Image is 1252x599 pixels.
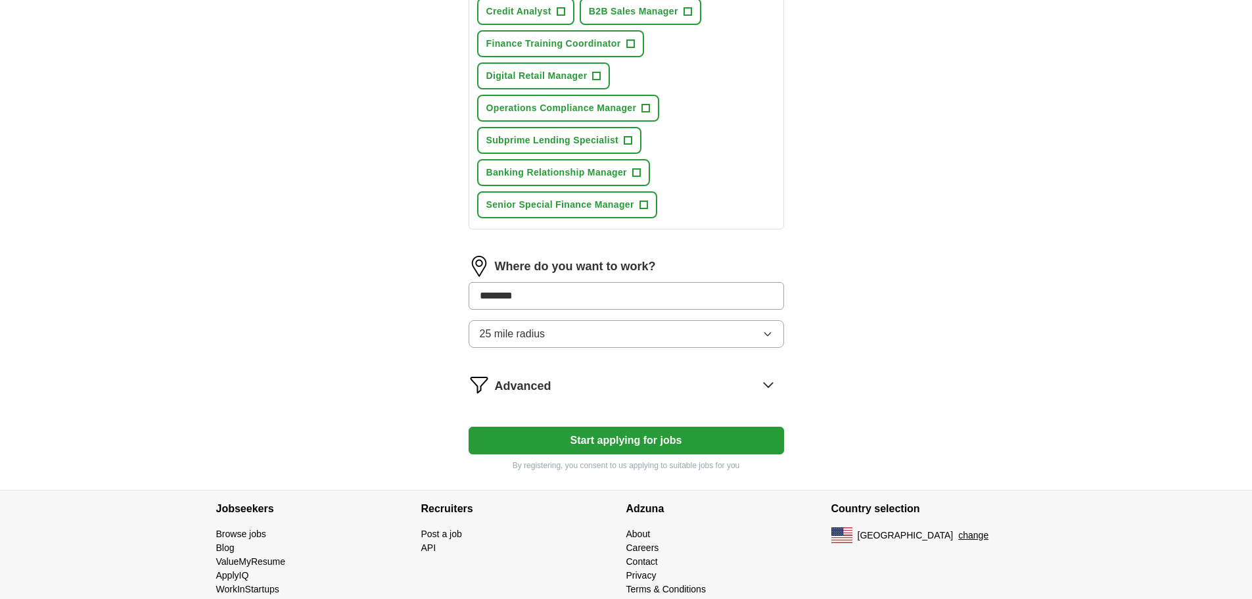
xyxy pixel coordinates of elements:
a: About [626,529,651,539]
h4: Country selection [831,491,1036,527]
p: By registering, you consent to us applying to suitable jobs for you [469,460,784,471]
a: ApplyIQ [216,570,249,581]
img: filter [469,374,490,395]
a: WorkInStartups [216,584,279,594]
span: [GEOGRAPHIC_DATA] [858,529,954,542]
button: Senior Special Finance Manager [477,191,657,218]
span: B2B Sales Manager [589,5,678,18]
button: 25 mile radius [469,320,784,348]
span: Banking Relationship Manager [486,166,627,180]
span: Advanced [495,377,551,395]
button: Digital Retail Manager [477,62,611,89]
button: Start applying for jobs [469,427,784,454]
a: Privacy [626,570,657,581]
span: Senior Special Finance Manager [486,198,634,212]
a: Contact [626,556,658,567]
a: Careers [626,542,659,553]
span: Finance Training Coordinator [486,37,621,51]
button: Subprime Lending Specialist [477,127,642,154]
a: Post a job [421,529,462,539]
a: Browse jobs [216,529,266,539]
button: Banking Relationship Manager [477,159,650,186]
a: API [421,542,436,553]
label: Where do you want to work? [495,258,656,276]
span: Credit Analyst [486,5,551,18]
button: change [958,529,988,542]
a: ValueMyResume [216,556,286,567]
span: Operations Compliance Manager [486,101,637,115]
span: 25 mile radius [480,326,545,342]
img: US flag [831,527,852,543]
a: Blog [216,542,235,553]
img: location.png [469,256,490,277]
button: Finance Training Coordinator [477,30,644,57]
a: Terms & Conditions [626,584,706,594]
span: Subprime Lending Specialist [486,133,619,147]
button: Operations Compliance Manager [477,95,660,122]
span: Digital Retail Manager [486,69,588,83]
